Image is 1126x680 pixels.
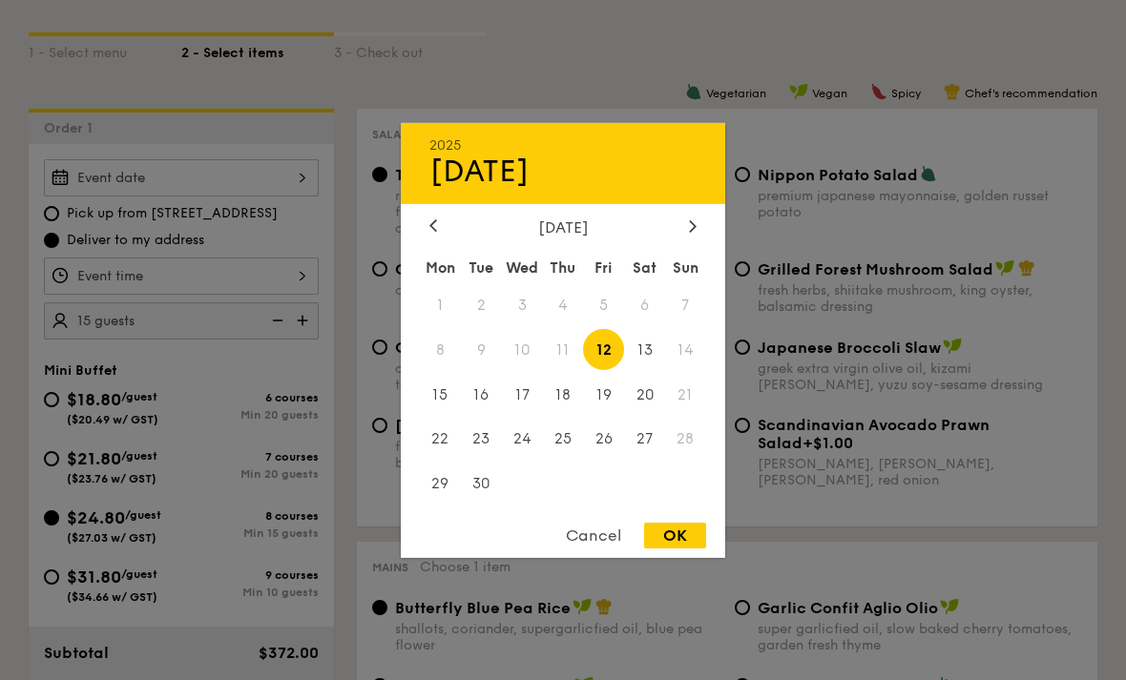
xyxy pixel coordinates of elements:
[429,217,697,236] div: [DATE]
[502,329,543,370] span: 10
[502,419,543,460] span: 24
[502,374,543,415] span: 17
[543,419,584,460] span: 25
[665,419,706,460] span: 28
[461,329,502,370] span: 9
[420,419,461,460] span: 22
[543,250,584,284] div: Thu
[644,523,706,548] div: OK
[624,329,665,370] span: 13
[420,374,461,415] span: 15
[461,250,502,284] div: Tue
[583,250,624,284] div: Fri
[429,136,697,153] div: 2025
[543,374,584,415] span: 18
[665,329,706,370] span: 14
[665,374,706,415] span: 21
[420,329,461,370] span: 8
[502,284,543,325] span: 3
[461,419,502,460] span: 23
[624,250,665,284] div: Sat
[420,250,461,284] div: Mon
[543,284,584,325] span: 4
[429,153,697,189] div: [DATE]
[547,523,640,548] div: Cancel
[461,284,502,325] span: 2
[461,374,502,415] span: 16
[583,284,624,325] span: 5
[624,284,665,325] span: 6
[665,250,706,284] div: Sun
[502,250,543,284] div: Wed
[461,464,502,505] span: 30
[583,419,624,460] span: 26
[583,374,624,415] span: 19
[583,329,624,370] span: 12
[624,419,665,460] span: 27
[420,284,461,325] span: 1
[420,464,461,505] span: 29
[543,329,584,370] span: 11
[624,374,665,415] span: 20
[665,284,706,325] span: 7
